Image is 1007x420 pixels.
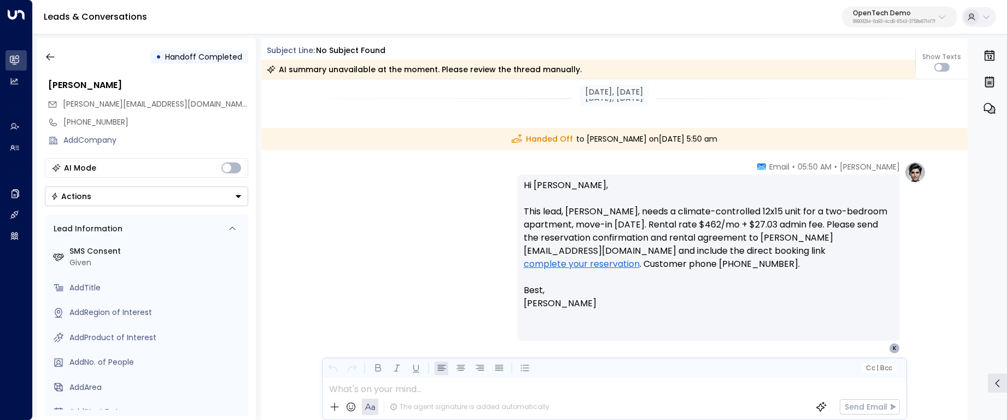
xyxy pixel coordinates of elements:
div: Button group with a nested menu [45,186,248,206]
label: SMS Consent [69,246,244,257]
div: AddCompany [63,135,248,146]
div: AddRegion of Interest [69,307,244,318]
div: AddArea [69,382,244,393]
div: Actions [51,191,91,201]
button: Undo [326,361,339,375]
div: K [889,343,900,354]
div: [PERSON_NAME] [48,79,248,92]
span: Email [769,161,789,172]
p: Hi [PERSON_NAME], This lead, [PERSON_NAME], needs a climate-controlled 12x15 unit for a two-bedro... [524,179,893,310]
button: OpenTech Demo99909294-0a93-4cd6-8543-3758e87f4f7f [842,7,957,27]
div: Lead Information [50,223,122,235]
div: AddNo. of People [69,357,244,368]
button: Redo [345,361,359,375]
div: AI summary unavailable at the moment. Please review the thread manually. [267,64,582,75]
span: Handoff Completed [165,51,242,62]
div: • [156,47,161,67]
img: profile-logo.png [904,161,926,183]
div: Given [69,257,244,269]
span: • [792,161,795,172]
a: Leads & Conversations [44,10,147,23]
p: OpenTech Demo [853,10,935,16]
span: [PERSON_NAME][EMAIL_ADDRESS][DOMAIN_NAME] [63,98,249,109]
div: [DATE], [DATE] [579,85,649,99]
button: Actions [45,186,248,206]
div: AI Mode [64,162,96,173]
span: • [834,161,837,172]
div: No subject found [316,45,385,56]
div: [PHONE_NUMBER] [63,116,248,128]
span: Subject Line: [267,45,315,56]
div: AddStart Date [69,406,244,418]
span: Handed Off [512,133,573,145]
button: Cc|Bcc [861,363,896,374]
span: Cc Bcc [865,364,892,372]
div: The agent signature is added automatically [390,402,549,412]
div: AddProduct of Interest [69,332,244,343]
span: 05:50 AM [798,161,832,172]
a: complete your reservation [524,258,640,271]
span: | [876,364,879,372]
div: AddTitle [69,282,244,294]
span: james.miller21@gmail.com [63,98,248,110]
p: 99909294-0a93-4cd6-8543-3758e87f4f7f [853,20,935,24]
div: to [PERSON_NAME] on [DATE] 5:50 am [261,128,968,150]
span: [PERSON_NAME] [840,161,900,172]
span: Show Texts [922,52,961,62]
